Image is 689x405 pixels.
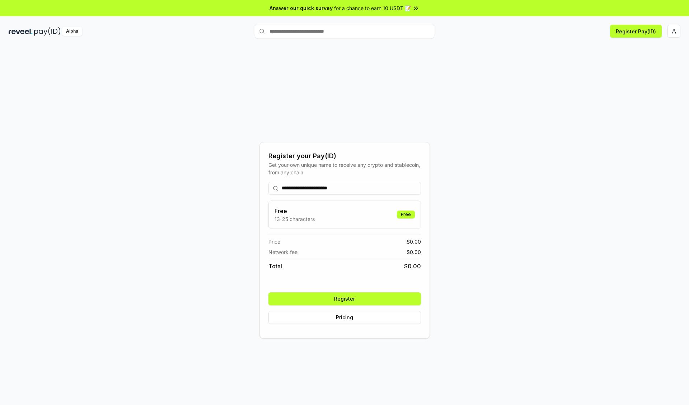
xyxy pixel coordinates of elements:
[269,4,333,12] span: Answer our quick survey
[268,311,421,324] button: Pricing
[275,207,315,215] h3: Free
[34,27,61,36] img: pay_id
[62,27,82,36] div: Alpha
[268,161,421,176] div: Get your own unique name to receive any crypto and stablecoin, from any chain
[397,211,415,218] div: Free
[334,4,411,12] span: for a chance to earn 10 USDT 📝
[268,151,421,161] div: Register your Pay(ID)
[404,262,421,270] span: $ 0.00
[275,215,315,223] p: 13-25 characters
[268,238,280,245] span: Price
[407,238,421,245] span: $ 0.00
[268,292,421,305] button: Register
[407,248,421,256] span: $ 0.00
[268,248,297,256] span: Network fee
[9,27,33,36] img: reveel_dark
[610,25,662,38] button: Register Pay(ID)
[268,262,282,270] span: Total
